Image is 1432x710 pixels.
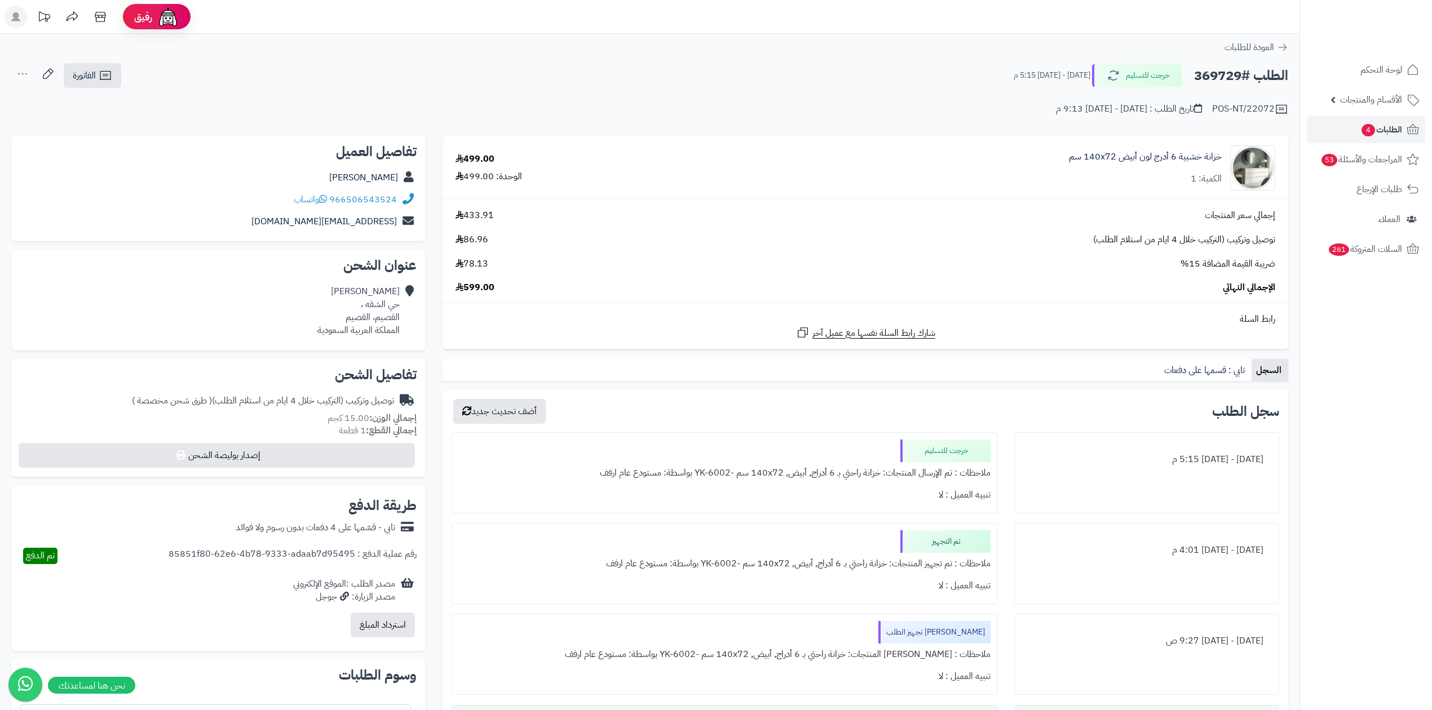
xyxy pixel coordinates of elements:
div: تنبيه العميل : لا [459,665,991,687]
a: 966506543524 [329,193,397,206]
div: POS-NT/22072 [1212,103,1288,116]
a: واتساب [294,193,327,206]
span: الطلبات [1360,122,1402,137]
div: رابط السلة [447,313,1284,326]
h2: تفاصيل الشحن [20,368,417,381]
span: العودة للطلبات [1225,41,1274,54]
span: 53 [1321,154,1337,166]
a: تحديثات المنصة [30,6,58,31]
span: رفيق [134,10,152,24]
h2: الطلب #369729 [1194,64,1288,87]
button: إصدار بوليصة الشحن [19,443,415,468]
h3: سجل الطلب [1212,405,1279,418]
div: توصيل وتركيب (التركيب خلال 4 ايام من استلام الطلب) [132,394,394,407]
span: 599.00 [456,281,494,294]
a: [EMAIL_ADDRESS][DOMAIN_NAME] [251,215,397,228]
span: 433.91 [456,209,494,222]
a: العودة للطلبات [1225,41,1288,54]
button: أضف تحديث جديد [453,399,546,424]
span: المراجعات والأسئلة [1320,152,1402,167]
span: العملاء [1378,211,1400,227]
a: الفاتورة [64,63,121,88]
span: لوحة التحكم [1360,62,1402,78]
a: العملاء [1307,206,1425,233]
div: ملاحظات : [PERSON_NAME] المنتجات: خزانة راحتي بـ 6 أدراج, أبيض, ‎140x72 سم‏ -YK-6002 بواسطة: مستو... [459,644,991,665]
a: تابي : قسمها على دفعات [1160,359,1252,381]
div: تنبيه العميل : لا [459,484,991,506]
small: [DATE] - [DATE] 5:15 م [1014,70,1090,81]
span: ( طرق شحن مخصصة ) [132,394,212,407]
button: خرجت للتسليم [1092,64,1182,87]
span: إجمالي سعر المنتجات [1205,209,1275,222]
div: [DATE] - [DATE] 5:15 م [1022,449,1272,471]
div: ملاحظات : تم تجهيز المنتجات: خزانة راحتي بـ 6 أدراج, أبيض, ‎140x72 سم‏ -YK-6002 بواسطة: مستودع عا... [459,553,991,575]
div: الكمية: 1 [1191,172,1222,185]
div: الوحدة: 499.00 [456,170,522,183]
div: ملاحظات : تم الإرسال المنتجات: خزانة راحتي بـ 6 أدراج, أبيض, ‎140x72 سم‏ -YK-6002 بواسطة: مستودع ... [459,462,991,484]
small: 1 قطعة [339,424,417,437]
div: تنبيه العميل : لا [459,575,991,597]
span: طلبات الإرجاع [1356,181,1402,197]
span: 86.96 [456,233,488,246]
div: رقم عملية الدفع : 85851f80-62e6-4b78-9333-adaab7d95495 [169,548,417,564]
span: 4 [1362,124,1375,136]
h2: طريقة الدفع [348,499,417,512]
a: السجل [1252,359,1288,381]
span: الأقسام والمنتجات [1340,92,1402,108]
a: طلبات الإرجاع [1307,176,1425,203]
strong: إجمالي الوزن: [369,411,417,425]
h2: عنوان الشحن [20,259,417,272]
button: استرداد المبلغ [351,613,415,637]
span: ضريبة القيمة المضافة 15% [1181,258,1275,270]
a: لوحة التحكم [1307,56,1425,83]
div: [PERSON_NAME] حي الشقه ، القصيم، القصيم المملكة العربية السعودية [317,285,400,336]
span: توصيل وتركيب (التركيب خلال 4 ايام من استلام الطلب) [1093,233,1275,246]
span: السلات المتروكة [1328,241,1402,257]
div: [DATE] - [DATE] 4:01 م [1022,539,1272,561]
strong: إجمالي القطع: [366,424,417,437]
span: 78.13 [456,258,488,270]
div: [DATE] - [DATE] 9:27 ص [1022,630,1272,652]
a: شارك رابط السلة نفسها مع عميل آخر [796,326,935,340]
span: شارك رابط السلة نفسها مع عميل آخر [812,327,935,340]
img: ai-face.png [157,6,179,28]
div: مصدر الطلب :الموقع الإلكتروني [293,578,395,603]
div: [PERSON_NAME] تجهيز الطلب [878,621,991,644]
h2: تفاصيل العميل [20,145,417,158]
a: خزانة خشبية 6 أدرج لون أبيض 140x72 سم [1069,150,1222,163]
span: الفاتورة [73,69,96,82]
a: الطلبات4 [1307,116,1425,143]
a: [PERSON_NAME] [329,171,398,184]
a: المراجعات والأسئلة53 [1307,146,1425,173]
div: 499.00 [456,153,494,166]
div: مصدر الزيارة: جوجل [293,591,395,603]
h2: وسوم الطلبات [20,668,417,682]
div: تاريخ الطلب : [DATE] - [DATE] 9:13 م [1056,103,1202,116]
span: تم الدفع [26,549,55,562]
img: 1746709299-1702541934053-68567865785768-1000x1000-90x90.jpg [1231,145,1275,190]
a: السلات المتروكة261 [1307,236,1425,263]
span: 261 [1329,243,1349,256]
div: خرجت للتسليم [900,440,991,462]
span: الإجمالي النهائي [1223,281,1275,294]
div: تم التجهيز [900,530,991,553]
small: 15.00 كجم [328,411,417,425]
div: تابي - قسّمها على 4 دفعات بدون رسوم ولا فوائد [236,521,395,534]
